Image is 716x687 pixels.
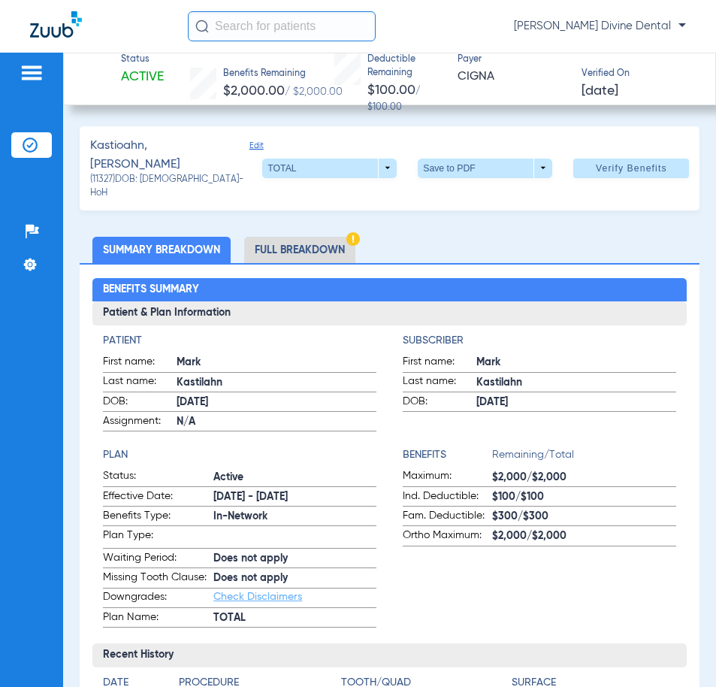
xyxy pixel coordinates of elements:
[403,333,676,349] h4: Subscriber
[177,355,376,371] span: Mark
[403,468,492,486] span: Maximum:
[103,374,177,392] span: Last name:
[121,53,164,67] span: Status
[403,394,476,412] span: DOB:
[418,159,552,178] button: Save to PDF
[103,528,213,548] span: Plan Type:
[103,468,213,486] span: Status:
[30,11,82,38] img: Zuub Logo
[582,82,618,101] span: [DATE]
[103,550,213,568] span: Waiting Period:
[403,354,476,372] span: First name:
[262,159,397,178] button: TOTAL
[92,278,687,302] h2: Benefits Summary
[90,174,263,200] span: (11327) DOB: [DEMOGRAPHIC_DATA] - HoH
[367,83,415,97] span: $100.00
[492,447,676,468] span: Remaining/Total
[403,528,492,546] span: Ortho Maximum:
[476,375,676,391] span: Kastilahn
[188,11,376,41] input: Search for patients
[285,86,343,97] span: / $2,000.00
[213,610,376,626] span: TOTAL
[346,232,360,246] img: Hazard
[492,528,676,544] span: $2,000/$2,000
[20,64,44,82] img: hamburger-icon
[177,395,376,410] span: [DATE]
[177,375,376,391] span: Kastilahn
[103,354,177,372] span: First name:
[213,470,376,486] span: Active
[103,610,213,628] span: Plan Name:
[92,237,231,263] li: Summary Breakdown
[103,394,177,412] span: DOB:
[403,508,492,526] span: Fam. Deductible:
[213,592,302,602] a: Check Disclaimers
[403,447,492,468] app-breakdown-title: Benefits
[103,589,213,607] span: Downgrades:
[103,447,376,463] h4: Plan
[213,509,376,525] span: In-Network
[492,509,676,525] span: $300/$300
[573,159,689,178] button: Verify Benefits
[596,162,667,174] span: Verify Benefits
[213,489,376,505] span: [DATE] - [DATE]
[458,53,568,67] span: Payer
[103,413,177,431] span: Assignment:
[213,551,376,567] span: Does not apply
[403,489,492,507] span: Ind. Deductible:
[103,508,213,526] span: Benefits Type:
[103,489,213,507] span: Effective Date:
[476,395,676,410] span: [DATE]
[213,570,376,586] span: Does not apply
[476,355,676,371] span: Mark
[367,53,445,80] span: Deductible Remaining
[492,489,676,505] span: $100/$100
[582,68,692,81] span: Verified On
[223,68,343,81] span: Benefits Remaining
[244,237,355,263] li: Full Breakdown
[403,374,476,392] span: Last name:
[121,68,164,86] span: Active
[177,414,376,430] span: N/A
[90,137,231,174] span: Kastioahn, [PERSON_NAME]
[514,19,686,34] span: [PERSON_NAME] Divine Dental
[195,20,209,33] img: Search Icon
[249,141,263,174] span: Edit
[103,570,213,588] span: Missing Tooth Clause:
[223,84,285,98] span: $2,000.00
[92,643,687,667] h3: Recent History
[458,68,568,86] span: CIGNA
[492,470,676,486] span: $2,000/$2,000
[92,301,687,325] h3: Patient & Plan Information
[403,447,492,463] h4: Benefits
[103,333,376,349] h4: Patient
